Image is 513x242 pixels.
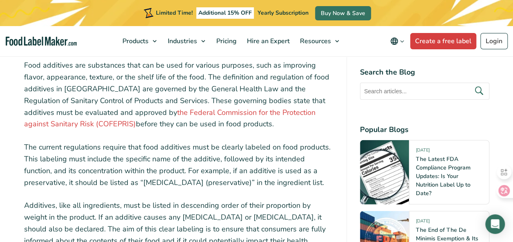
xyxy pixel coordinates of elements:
[416,147,430,156] span: [DATE]
[24,141,333,188] p: The current regulations require that food additives must be clearly labeled on food products. Thi...
[196,7,254,19] span: Additional 15% OFF
[211,26,240,56] a: Pricing
[244,37,291,46] span: Hire an Expert
[242,26,293,56] a: Hire an Expert
[410,33,476,49] a: Create a free label
[156,9,193,17] span: Limited Time!
[120,37,149,46] span: Products
[118,26,161,56] a: Products
[163,26,209,56] a: Industries
[360,124,489,135] h4: Popular Blogs
[384,33,410,49] button: Change language
[416,218,430,227] span: [DATE]
[295,26,343,56] a: Resources
[360,83,489,100] input: Search articles...
[485,214,505,234] div: Open Intercom Messenger
[480,33,508,49] a: Login
[214,37,238,46] span: Pricing
[24,59,333,130] p: Food additives are substances that can be used for various purposes, such as improving flavor, ap...
[360,67,489,78] h4: Search the Blog
[258,9,309,17] span: Yearly Subscription
[165,37,198,46] span: Industries
[298,37,332,46] span: Resources
[315,6,371,20] a: Buy Now & Save
[416,155,471,197] a: The Latest FDA Compliance Program Updates: Is Your Nutrition Label Up to Date?
[6,37,77,46] a: Food Label Maker homepage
